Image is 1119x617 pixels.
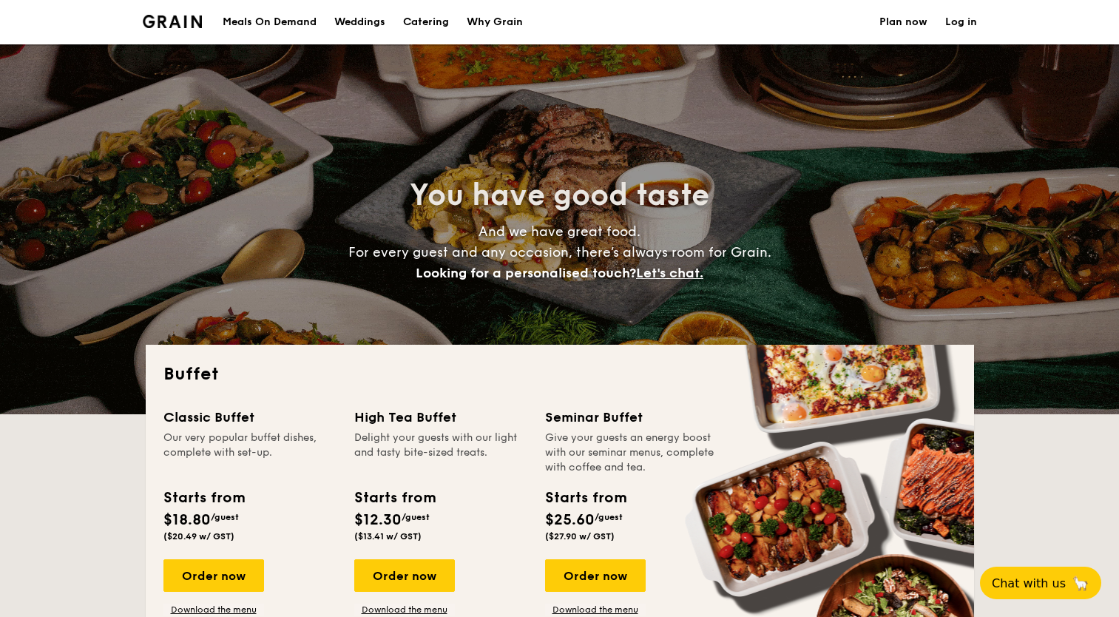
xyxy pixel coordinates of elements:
span: $25.60 [545,511,595,529]
span: ($20.49 w/ GST) [163,531,234,542]
span: And we have great food. For every guest and any occasion, there’s always room for Grain. [348,223,771,281]
span: $18.80 [163,511,211,529]
span: /guest [211,512,239,522]
span: Let's chat. [636,265,703,281]
img: Grain [143,15,203,28]
a: Download the menu [163,604,264,616]
span: You have good taste [410,178,709,213]
span: ($13.41 w/ GST) [354,531,422,542]
div: Starts from [354,487,435,509]
button: Chat with us🦙 [980,567,1101,599]
a: Download the menu [354,604,455,616]
div: Starts from [163,487,244,509]
div: Seminar Buffet [545,407,718,428]
h2: Buffet [163,363,956,386]
span: Chat with us [992,576,1066,590]
div: Give your guests an energy boost with our seminar menus, complete with coffee and tea. [545,431,718,475]
a: Logotype [143,15,203,28]
span: ($27.90 w/ GST) [545,531,615,542]
span: $12.30 [354,511,402,529]
div: Order now [163,559,264,592]
div: High Tea Buffet [354,407,527,428]
span: Looking for a personalised touch? [416,265,636,281]
div: Starts from [545,487,626,509]
a: Download the menu [545,604,646,616]
div: Order now [354,559,455,592]
div: Classic Buffet [163,407,337,428]
div: Delight your guests with our light and tasty bite-sized treats. [354,431,527,475]
span: /guest [402,512,430,522]
div: Order now [545,559,646,592]
div: Our very popular buffet dishes, complete with set-up. [163,431,337,475]
span: /guest [595,512,623,522]
span: 🦙 [1072,575,1089,592]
